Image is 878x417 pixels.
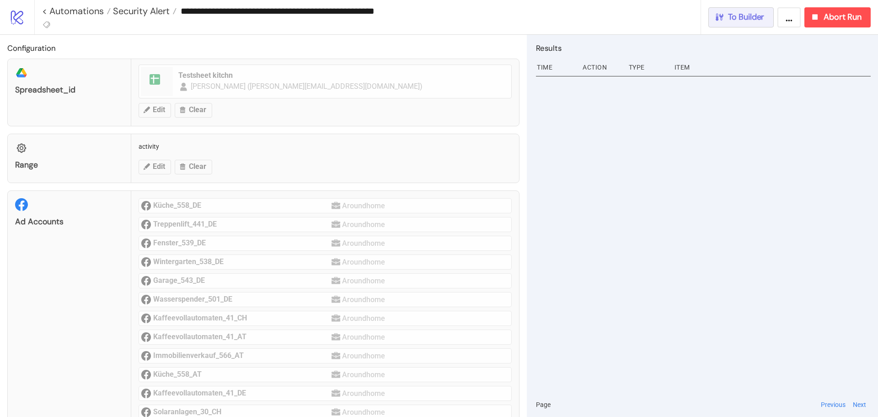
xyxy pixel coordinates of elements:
h2: Configuration [7,42,519,54]
button: Next [850,400,869,410]
button: To Builder [708,7,774,27]
span: Page [536,400,551,410]
div: Time [536,59,575,76]
h2: Results [536,42,871,54]
div: Action [582,59,621,76]
button: ... [777,7,801,27]
div: Type [628,59,667,76]
span: Abort Run [824,12,862,22]
a: Security Alert [111,6,177,16]
a: < Automations [42,6,111,16]
button: Abort Run [804,7,871,27]
span: To Builder [728,12,765,22]
div: Item [674,59,871,76]
button: Previous [818,400,848,410]
span: Security Alert [111,5,170,17]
